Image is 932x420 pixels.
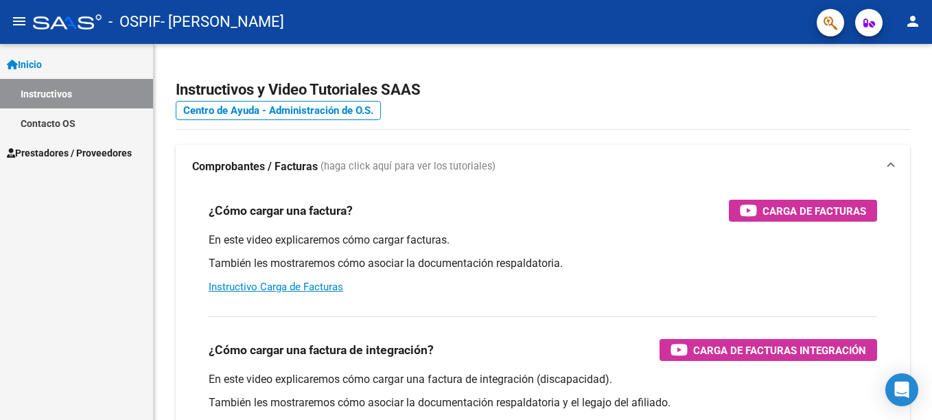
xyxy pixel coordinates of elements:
p: En este video explicaremos cómo cargar una factura de integración (discapacidad). [209,372,877,387]
a: Centro de Ayuda - Administración de O.S. [176,101,381,120]
mat-expansion-panel-header: Comprobantes / Facturas (haga click aquí para ver los tutoriales) [176,145,910,189]
span: - [PERSON_NAME] [161,7,284,37]
strong: Comprobantes / Facturas [192,159,318,174]
span: Carga de Facturas [762,202,866,220]
button: Carga de Facturas [729,200,877,222]
p: En este video explicaremos cómo cargar facturas. [209,233,877,248]
mat-icon: person [905,13,921,30]
div: Open Intercom Messenger [885,373,918,406]
span: - OSPIF [108,7,161,37]
span: (haga click aquí para ver los tutoriales) [321,159,496,174]
h2: Instructivos y Video Tutoriales SAAS [176,77,910,103]
a: Instructivo Carga de Facturas [209,281,343,293]
h3: ¿Cómo cargar una factura de integración? [209,340,434,360]
p: También les mostraremos cómo asociar la documentación respaldatoria y el legajo del afiliado. [209,395,877,410]
mat-icon: menu [11,13,27,30]
span: Carga de Facturas Integración [693,342,866,359]
p: También les mostraremos cómo asociar la documentación respaldatoria. [209,256,877,271]
h3: ¿Cómo cargar una factura? [209,201,353,220]
button: Carga de Facturas Integración [660,339,877,361]
span: Inicio [7,57,42,72]
span: Prestadores / Proveedores [7,145,132,161]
